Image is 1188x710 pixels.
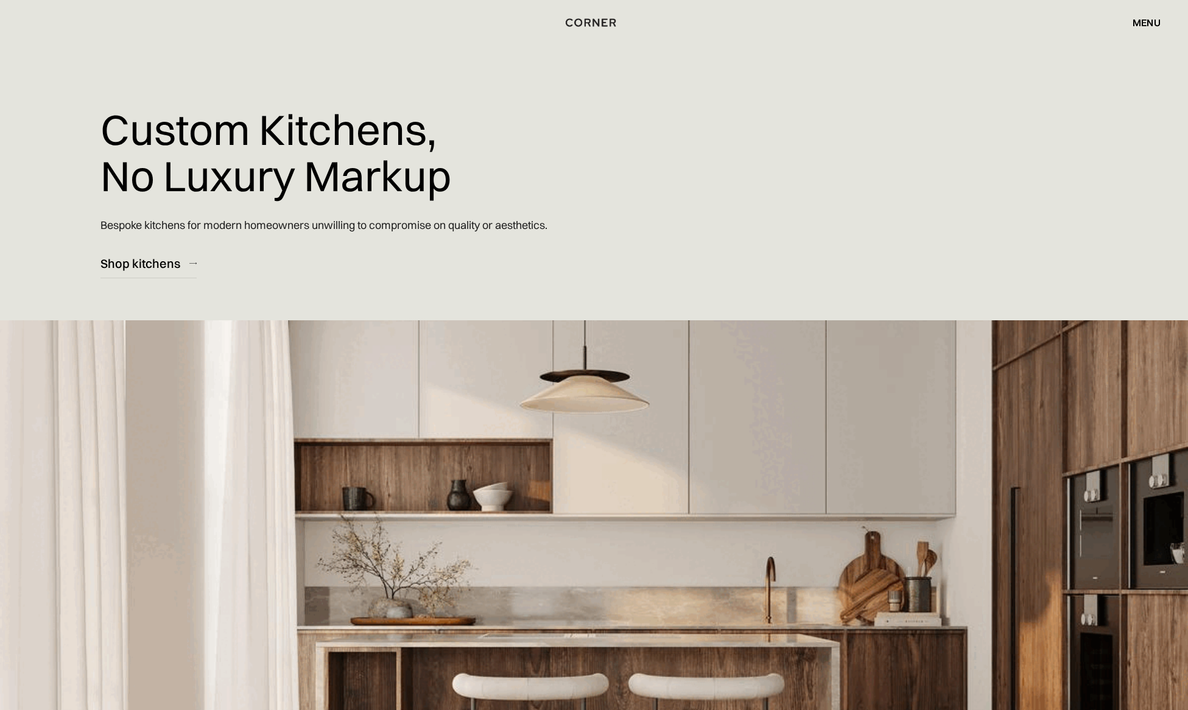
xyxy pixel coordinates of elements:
[541,15,647,30] a: home
[1120,12,1161,33] div: menu
[100,208,547,242] p: Bespoke kitchens for modern homeowners unwilling to compromise on quality or aesthetics.
[100,248,197,278] a: Shop kitchens
[1133,18,1161,27] div: menu
[100,97,451,208] h1: Custom Kitchens, No Luxury Markup
[100,255,180,272] div: Shop kitchens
